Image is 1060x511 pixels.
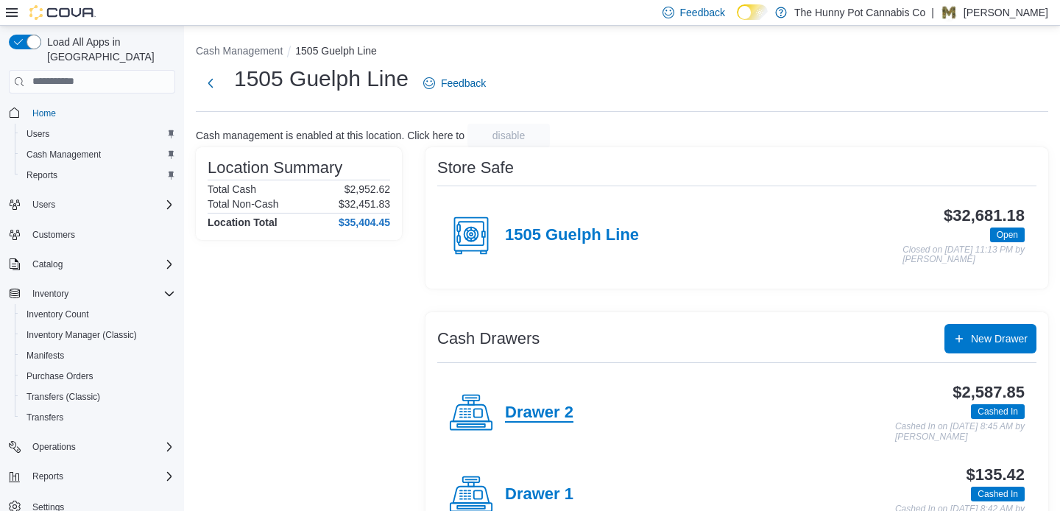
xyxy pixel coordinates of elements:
a: Transfers (Classic) [21,388,106,406]
span: Users [26,128,49,140]
input: Dark Mode [737,4,768,20]
button: Inventory [3,283,181,304]
div: Mike Calouro [940,4,958,21]
span: Reports [26,169,57,181]
button: Purchase Orders [15,366,181,387]
button: disable [467,124,550,147]
p: Cashed In on [DATE] 8:45 AM by [PERSON_NAME] [895,422,1025,442]
span: Operations [32,441,76,453]
span: Cashed In [978,487,1018,501]
span: Dark Mode [737,20,738,21]
span: Transfers (Classic) [26,391,100,403]
span: Feedback [441,76,486,91]
button: New Drawer [944,324,1036,353]
button: Users [15,124,181,144]
span: Catalog [26,255,175,273]
h4: $35,404.45 [339,216,390,228]
span: Manifests [21,347,175,364]
span: Cashed In [978,405,1018,418]
span: Reports [26,468,175,485]
button: Operations [26,438,82,456]
a: Customers [26,226,81,244]
span: Purchase Orders [21,367,175,385]
p: [PERSON_NAME] [964,4,1048,21]
button: Catalog [3,254,181,275]
h1: 1505 Guelph Line [234,64,409,94]
p: The Hunny Pot Cannabis Co [794,4,925,21]
p: Cash management is enabled at this location. Click here to [196,130,464,141]
p: $2,952.62 [344,183,390,195]
span: Catalog [32,258,63,270]
span: Reports [32,471,63,482]
button: 1505 Guelph Line [295,45,377,57]
a: Inventory Manager (Classic) [21,326,143,344]
a: Cash Management [21,146,107,163]
button: Catalog [26,255,68,273]
span: Cashed In [971,487,1025,501]
h6: Total Non-Cash [208,198,279,210]
h3: $2,587.85 [953,384,1025,401]
nav: An example of EuiBreadcrumbs [196,43,1048,61]
h4: Drawer 1 [505,485,573,504]
a: Feedback [417,68,492,98]
button: Reports [15,165,181,186]
h4: Location Total [208,216,278,228]
button: Customers [3,224,181,245]
span: disable [492,128,525,143]
span: New Drawer [971,331,1028,346]
span: Manifests [26,350,64,362]
button: Inventory Count [15,304,181,325]
h6: Total Cash [208,183,256,195]
img: Cova [29,5,96,20]
a: Purchase Orders [21,367,99,385]
button: Users [26,196,61,214]
button: Manifests [15,345,181,366]
button: Cash Management [196,45,283,57]
span: Operations [26,438,175,456]
button: Inventory [26,285,74,303]
button: Operations [3,437,181,457]
button: Home [3,102,181,124]
span: Open [997,228,1018,242]
span: Home [32,108,56,119]
a: Transfers [21,409,69,426]
a: Home [26,105,62,122]
span: Transfers [21,409,175,426]
a: Inventory Count [21,306,95,323]
h4: 1505 Guelph Line [505,226,639,245]
a: Users [21,125,55,143]
h4: Drawer 2 [505,403,573,423]
span: Inventory Manager (Classic) [21,326,175,344]
button: Users [3,194,181,215]
span: Inventory [26,285,175,303]
button: Cash Management [15,144,181,165]
span: Transfers (Classic) [21,388,175,406]
button: Next [196,68,225,98]
span: Inventory Count [21,306,175,323]
span: Users [32,199,55,211]
h3: Location Summary [208,159,342,177]
button: Reports [26,468,69,485]
span: Users [26,196,175,214]
a: Reports [21,166,63,184]
span: Reports [21,166,175,184]
span: Inventory [32,288,68,300]
span: Users [21,125,175,143]
span: Load All Apps in [GEOGRAPHIC_DATA] [41,35,175,64]
span: Cashed In [971,404,1025,419]
button: Transfers [15,407,181,428]
p: $32,451.83 [339,198,390,210]
span: Customers [26,225,175,244]
h3: Store Safe [437,159,514,177]
h3: Cash Drawers [437,330,540,348]
a: Manifests [21,347,70,364]
button: Reports [3,466,181,487]
span: Customers [32,229,75,241]
span: Cash Management [26,149,101,161]
span: Home [26,104,175,122]
button: Transfers (Classic) [15,387,181,407]
span: Open [990,228,1025,242]
span: Inventory Count [26,309,89,320]
p: | [931,4,934,21]
span: Feedback [680,5,725,20]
